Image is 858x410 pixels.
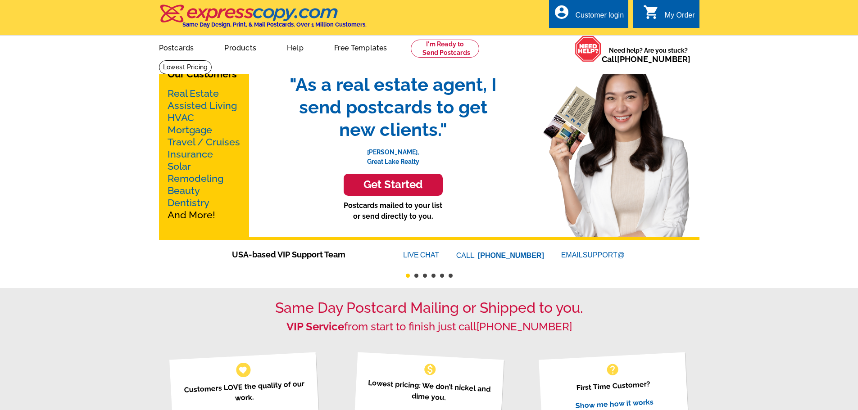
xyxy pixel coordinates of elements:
span: favorite [238,365,248,374]
img: help [575,36,602,62]
button: 1 of 6 [406,274,410,278]
font: LIVE [403,250,420,261]
a: Assisted Living [168,100,237,111]
button: 5 of 6 [440,274,444,278]
a: [PHONE_NUMBER] [617,54,690,64]
a: Beauty [168,185,200,196]
div: My Order [665,11,695,24]
a: [PHONE_NUMBER] [477,320,572,333]
span: monetization_on [423,362,437,377]
h3: Get Started [355,178,431,191]
p: First Time Customer? [550,377,677,395]
a: Solar [168,161,191,172]
button: 3 of 6 [423,274,427,278]
a: account_circle Customer login [554,10,624,21]
a: Travel / Cruises [168,136,240,148]
a: Help [272,36,318,58]
strong: VIP Service [286,320,344,333]
a: EMAILSUPPORT@ [561,251,626,259]
a: Free Templates [320,36,402,58]
p: Customers LOVE the quality of our work. [181,378,308,406]
a: Postcards [145,36,209,58]
h1: Same Day Postcard Mailing or Shipped to you. [159,299,699,316]
a: Real Estate [168,88,219,99]
font: SUPPORT@ [583,250,626,261]
p: Lowest pricing: We don’t nickel and dime you. [365,377,493,405]
button: 4 of 6 [431,274,436,278]
h2: from start to finish just call [159,320,699,333]
button: 6 of 6 [449,274,453,278]
div: Customer login [575,11,624,24]
span: Need help? Are you stuck? [602,46,695,64]
a: Insurance [168,149,213,160]
a: LIVECHAT [403,251,439,259]
h4: Same Day Design, Print, & Mail Postcards. Over 1 Million Customers. [182,21,367,28]
a: Mortgage [168,124,212,135]
a: Products [210,36,271,58]
a: Remodeling [168,173,223,184]
i: shopping_cart [643,4,659,20]
a: Show me how it works [575,397,654,410]
i: account_circle [554,4,570,20]
p: And More! [168,87,241,221]
button: 2 of 6 [414,274,418,278]
span: help [605,362,620,377]
a: Dentistry [168,197,209,208]
a: shopping_cart My Order [643,10,695,21]
span: USA-based VIP Support Team [232,248,376,261]
a: [PHONE_NUMBER] [478,252,544,259]
font: CALL [456,250,476,261]
span: Call [602,54,690,64]
p: Postcards mailed to your list or send directly to you. [281,200,506,222]
a: HVAC [168,112,194,123]
a: Same Day Design, Print, & Mail Postcards. Over 1 Million Customers. [159,11,367,28]
p: [PERSON_NAME], Great Lake Realty [281,141,506,167]
span: "As a real estate agent, I send postcards to get new clients." [281,73,506,141]
a: Get Started [281,174,506,196]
